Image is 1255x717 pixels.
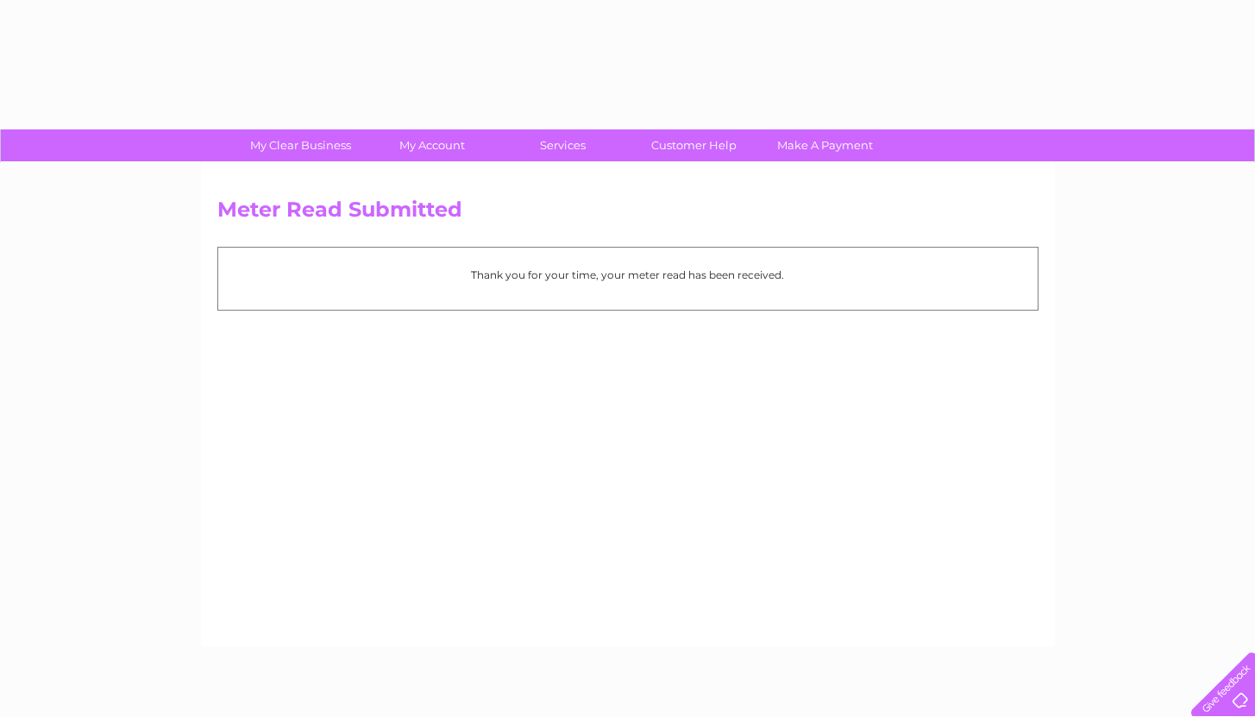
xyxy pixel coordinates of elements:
[229,129,372,161] a: My Clear Business
[217,198,1039,230] h2: Meter Read Submitted
[492,129,634,161] a: Services
[361,129,503,161] a: My Account
[754,129,896,161] a: Make A Payment
[227,267,1029,283] p: Thank you for your time, your meter read has been received.
[623,129,765,161] a: Customer Help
